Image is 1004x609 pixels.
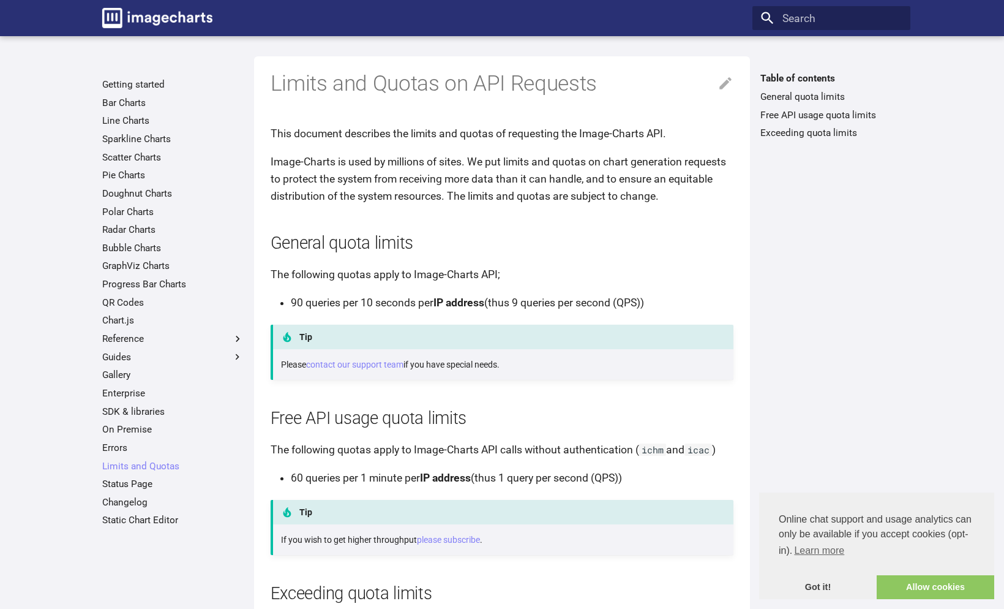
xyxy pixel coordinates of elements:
li: 60 queries per 1 minute per (thus 1 query per second (QPS)) [291,469,734,486]
h2: Exceeding quota limits [271,582,734,606]
a: Static Chart Editor [102,514,244,526]
a: Progress Bar Charts [102,278,244,290]
a: Errors [102,442,244,454]
input: Search [752,6,910,31]
p: The following quotas apply to Image-Charts API calls without authentication ( and ) [271,441,734,458]
div: cookieconsent [759,493,994,599]
a: Bubble Charts [102,242,244,254]
a: contact our support team [306,360,403,369]
label: Table of contents [752,72,910,85]
a: Changelog [102,496,244,509]
a: QR Codes [102,297,244,309]
p: If you wish to get higher throughput . [281,533,725,547]
a: Gallery [102,369,244,381]
a: Exceeding quota limits [760,127,902,139]
a: Radar Charts [102,224,244,236]
strong: IP address [433,297,484,309]
a: Free API usage quota limits [760,109,902,121]
a: learn more about cookies [792,542,846,560]
h2: Free API usage quota limits [271,407,734,431]
h1: Limits and Quotas on API Requests [271,70,734,98]
p: Tip [270,325,733,349]
nav: Table of contents [752,72,910,139]
a: General quota limits [760,91,902,103]
p: Please if you have special needs. [281,358,725,372]
label: Reference [102,333,244,345]
code: ichm [639,444,667,456]
p: This document describes the limits and quotas of requesting the Image-Charts API. [271,125,734,142]
p: Tip [270,500,733,524]
a: Pie Charts [102,169,244,181]
a: Status Page [102,478,244,490]
a: Enterprise [102,387,244,399]
a: Scatter Charts [102,151,244,164]
strong: IP address [420,472,471,484]
a: Bar Charts [102,97,244,109]
a: Image-Charts documentation [97,2,218,33]
span: Online chat support and usage analytics can only be available if you accept cookies (opt-in). [779,512,975,560]
a: Line Charts [102,115,244,127]
h2: General quota limits [271,232,734,255]
a: SDK & libraries [102,406,244,418]
a: dismiss cookie message [759,575,877,600]
li: 90 queries per 10 seconds per (thus 9 queries per second (QPS)) [291,294,734,311]
img: logo [102,8,212,28]
a: Limits and Quotas [102,460,244,472]
a: Getting started [102,78,244,91]
a: please subscribe [417,535,480,545]
a: GraphViz Charts [102,260,244,272]
a: Doughnut Charts [102,187,244,200]
code: icac [684,444,712,456]
p: The following quotas apply to Image-Charts API; [271,266,734,283]
a: Sparkline Charts [102,133,244,145]
a: Chart.js [102,314,244,327]
label: Guides [102,351,244,363]
a: allow cookies [877,575,994,600]
a: On Premise [102,423,244,436]
a: Polar Charts [102,206,244,218]
p: Image-Charts is used by millions of sites. We put limits and quotas on chart generation requests ... [271,153,734,205]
